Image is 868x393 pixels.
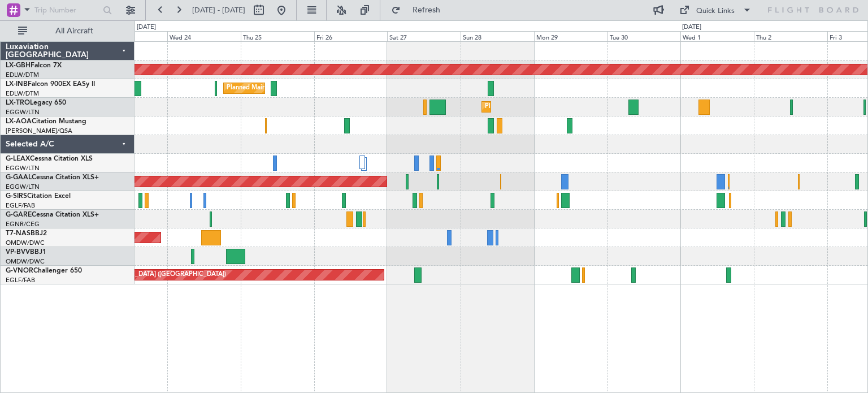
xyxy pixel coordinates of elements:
[403,6,450,14] span: Refresh
[6,127,72,135] a: [PERSON_NAME]/QSA
[6,174,99,181] a: G-GAALCessna Citation XLS+
[6,230,31,237] span: T7-NAS
[6,174,32,181] span: G-GAAL
[6,81,95,88] a: LX-INBFalcon 900EX EASy II
[6,211,32,218] span: G-GARE
[674,1,757,19] button: Quick Links
[29,27,119,35] span: All Aircraft
[6,156,93,162] a: G-LEAXCessna Citation XLS
[6,249,30,256] span: VP-BVV
[6,156,30,162] span: G-LEAX
[6,230,47,237] a: T7-NASBBJ2
[314,31,388,41] div: Fri 26
[6,100,66,106] a: LX-TROLegacy 650
[48,266,226,283] div: Planned Maint [GEOGRAPHIC_DATA] ([GEOGRAPHIC_DATA])
[6,257,45,266] a: OMDW/DWC
[6,108,40,116] a: EGGW/LTN
[6,193,27,200] span: G-SIRS
[6,267,82,274] a: G-VNORChallenger 650
[6,183,40,191] a: EGGW/LTN
[461,31,534,41] div: Sun 28
[137,23,156,32] div: [DATE]
[607,31,681,41] div: Tue 30
[6,118,32,125] span: LX-AOA
[6,211,99,218] a: G-GARECessna Citation XLS+
[6,62,31,69] span: LX-GBH
[6,267,33,274] span: G-VNOR
[387,31,461,41] div: Sat 27
[227,80,405,97] div: Planned Maint [GEOGRAPHIC_DATA] ([GEOGRAPHIC_DATA])
[6,71,39,79] a: EDLW/DTM
[6,276,35,284] a: EGLF/FAB
[386,1,454,19] button: Refresh
[6,164,40,172] a: EGGW/LTN
[534,31,607,41] div: Mon 29
[696,6,735,17] div: Quick Links
[6,118,86,125] a: LX-AOACitation Mustang
[485,98,663,115] div: Planned Maint [GEOGRAPHIC_DATA] ([GEOGRAPHIC_DATA])
[34,2,99,19] input: Trip Number
[682,23,701,32] div: [DATE]
[6,201,35,210] a: EGLF/FAB
[6,62,62,69] a: LX-GBHFalcon 7X
[680,31,754,41] div: Wed 1
[6,239,45,247] a: OMDW/DWC
[6,89,39,98] a: EDLW/DTM
[12,22,123,40] button: All Aircraft
[6,193,71,200] a: G-SIRSCitation Excel
[6,100,30,106] span: LX-TRO
[754,31,827,41] div: Thu 2
[167,31,241,41] div: Wed 24
[6,249,46,256] a: VP-BVVBBJ1
[6,81,28,88] span: LX-INB
[192,5,245,15] span: [DATE] - [DATE]
[6,220,40,228] a: EGNR/CEG
[241,31,314,41] div: Thu 25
